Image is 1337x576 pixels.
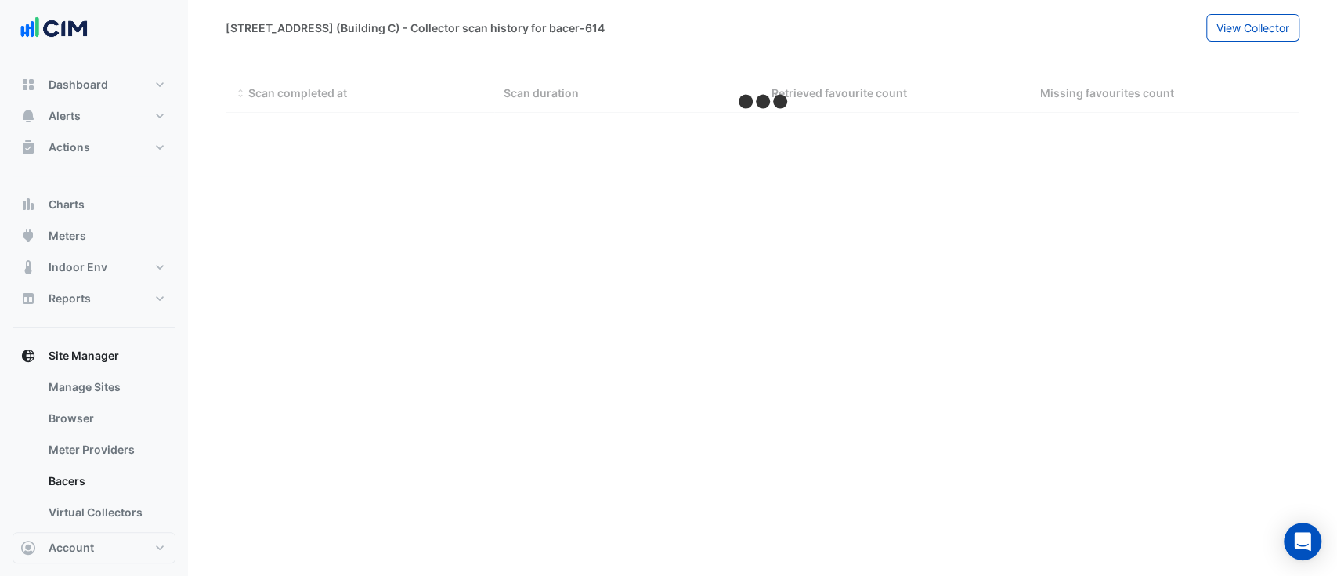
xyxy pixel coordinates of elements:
[13,69,175,100] button: Dashboard
[20,197,36,212] app-icon: Charts
[49,139,90,155] span: Actions
[771,86,907,100] span: Retrieved favourite count
[49,291,91,306] span: Reports
[49,228,86,244] span: Meters
[36,403,175,434] a: Browser
[13,132,175,163] button: Actions
[13,532,175,563] button: Account
[226,20,605,36] div: [STREET_ADDRESS] (Building C) - Collector scan history for bacer-614
[49,197,85,212] span: Charts
[20,259,36,275] app-icon: Indoor Env
[235,88,246,100] span: Scan completed at
[13,100,175,132] button: Alerts
[36,434,175,466] a: Meter Providers
[13,340,175,371] button: Site Manager
[20,228,36,244] app-icon: Meters
[49,108,81,124] span: Alerts
[13,252,175,283] button: Indoor Env
[1284,523,1321,560] div: Open Intercom Messenger
[248,86,347,100] span: Scan completed at
[13,283,175,314] button: Reports
[1206,14,1299,42] button: View Collector
[1040,86,1174,100] span: Missing favourites count
[19,13,89,44] img: Company Logo
[13,189,175,220] button: Charts
[1216,21,1289,34] span: View Collector
[20,291,36,306] app-icon: Reports
[20,108,36,124] app-icon: Alerts
[49,77,108,92] span: Dashboard
[36,528,175,560] a: Network Providers
[36,371,175,403] a: Manage Sites
[20,139,36,155] app-icon: Actions
[36,497,175,528] a: Virtual Collectors
[36,466,175,497] a: Bacers
[504,86,579,100] span: Scan duration
[20,348,36,364] app-icon: Site Manager
[20,77,36,92] app-icon: Dashboard
[13,220,175,252] button: Meters
[49,348,119,364] span: Site Manager
[49,259,107,275] span: Indoor Env
[49,540,94,556] span: Account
